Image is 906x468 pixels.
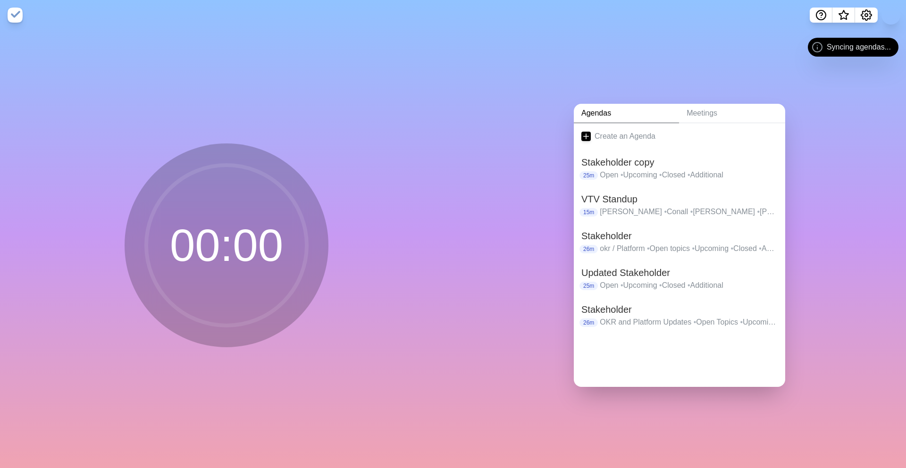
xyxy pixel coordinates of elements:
[621,171,623,179] span: •
[600,206,778,217] p: [PERSON_NAME] Conall [PERSON_NAME] [PERSON_NAME] [PERSON_NAME] [PERSON_NAME] [PERSON_NAME] Caro J...
[855,8,878,23] button: Settings
[694,318,696,326] span: •
[647,244,650,252] span: •
[690,208,693,216] span: •
[600,243,778,254] p: okr / Platform Open topics Upcoming Closed Additional
[600,317,778,328] p: OKR and Platform Updates Open Topics Upcoming Topics Closed Topics Additional Topics
[8,8,23,23] img: timeblocks logo
[600,280,778,291] p: Open Upcoming Closed Additional
[827,42,891,53] span: Syncing agendas...
[730,244,733,252] span: •
[581,266,778,280] h2: Updated Stakeholder
[688,281,690,289] span: •
[581,192,778,206] h2: VTV Standup
[574,104,679,123] a: Agendas
[757,208,760,216] span: •
[581,229,778,243] h2: Stakeholder
[664,208,667,216] span: •
[579,208,598,217] p: 15m
[810,8,832,23] button: Help
[832,8,855,23] button: What’s new
[574,123,785,150] a: Create an Agenda
[600,169,778,181] p: Open Upcoming Closed Additional
[579,318,598,327] p: 26m
[579,245,598,253] p: 26m
[621,281,623,289] span: •
[679,104,785,123] a: Meetings
[581,302,778,317] h2: Stakeholder
[688,171,690,179] span: •
[759,244,762,252] span: •
[579,282,598,290] p: 25m
[692,244,695,252] span: •
[740,318,743,326] span: •
[659,281,662,289] span: •
[659,171,662,179] span: •
[581,155,778,169] h2: Stakeholder copy
[579,171,598,180] p: 25m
